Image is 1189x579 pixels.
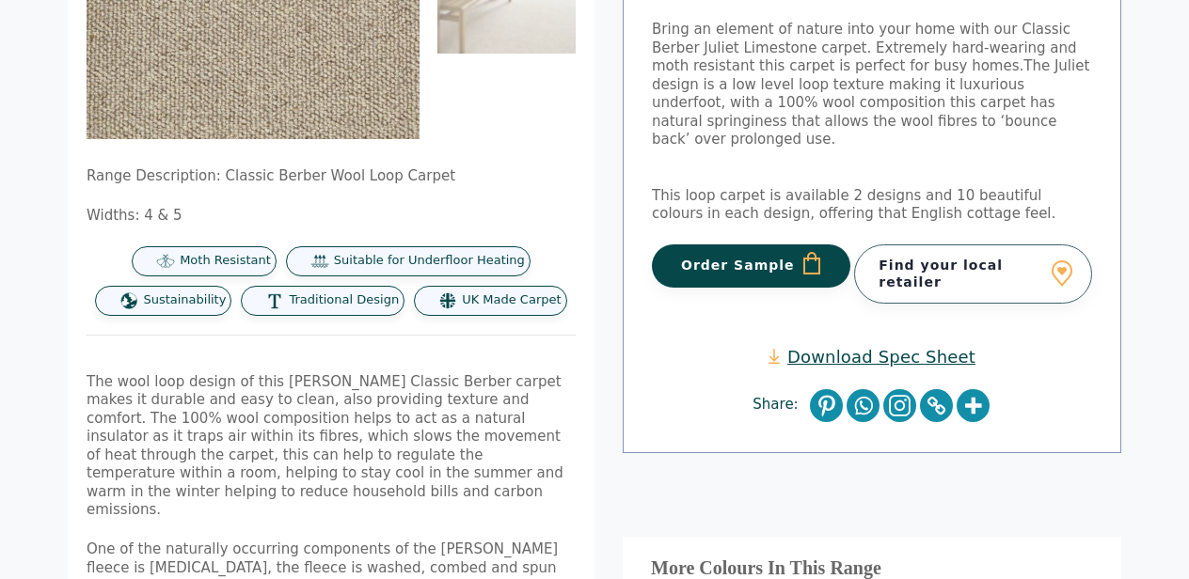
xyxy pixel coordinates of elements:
a: More [957,389,990,422]
span: The Juliet design is a low level loop texture making it luxurious underfoot, with a 100% wool com... [652,57,1089,148]
span: Share: [753,396,807,415]
a: Instagram [883,389,916,422]
span: The wool loop design of this [PERSON_NAME] Classic Berber carpet makes it durable and easy to cle... [87,373,563,519]
p: This loop carpet is available 2 designs and 10 beautiful colours in each design, offering that En... [652,187,1092,224]
h3: More Colours In This Range [651,565,1093,572]
a: Copy Link [920,389,953,422]
span: Sustainability [143,292,226,308]
span: Moth Resistant [180,253,271,269]
a: Whatsapp [847,389,880,422]
p: Bring an element of nature into your home with our Classic Berber Juliet Limestone carpet. Extrem... [652,21,1092,149]
span: Traditional Design [289,292,399,308]
p: Range Description: Classic Berber Wool Loop Carpet [87,167,576,186]
button: Order Sample [652,244,850,288]
a: Download Spec Sheet [769,346,975,368]
a: Pinterest [810,389,843,422]
p: Widths: 4 & 5 [87,207,576,226]
span: UK Made Carpet [462,292,561,308]
a: Find your local retailer [854,244,1092,303]
span: Suitable for Underfloor Heating [334,253,525,269]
